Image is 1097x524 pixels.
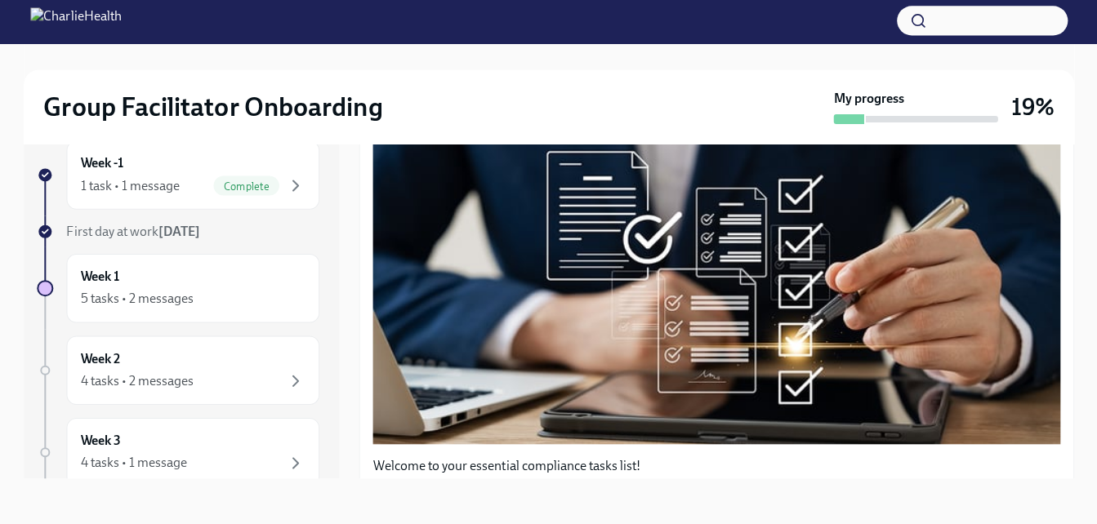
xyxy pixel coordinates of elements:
a: Week 24 tasks • 2 messages [39,336,320,405]
div: 1 task • 1 message [82,178,181,196]
button: Zoom image [373,87,1057,444]
h6: Week 1 [82,269,121,286]
div: 4 tasks • 2 messages [82,372,195,390]
strong: [DATE] [160,224,202,240]
h6: Week 3 [82,432,123,450]
span: Complete [215,181,280,193]
span: First day at work [69,224,202,240]
div: 4 tasks • 1 message [82,454,189,472]
strong: My progress [832,91,902,109]
h3: 19% [1008,94,1051,123]
a: Week 15 tasks • 2 messages [39,255,320,323]
h6: Week -1 [82,156,125,174]
h2: Group Facilitator Onboarding [46,92,383,125]
img: CharlieHealth [33,10,123,36]
a: Week 34 tasks • 1 message [39,418,320,486]
a: First day at work[DATE] [39,224,320,242]
h6: Week 2 [82,350,122,368]
p: Welcome to your essential compliance tasks list! [373,457,1057,475]
div: 5 tasks • 2 messages [82,291,195,309]
a: Week -11 task • 1 messageComplete [39,142,320,211]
